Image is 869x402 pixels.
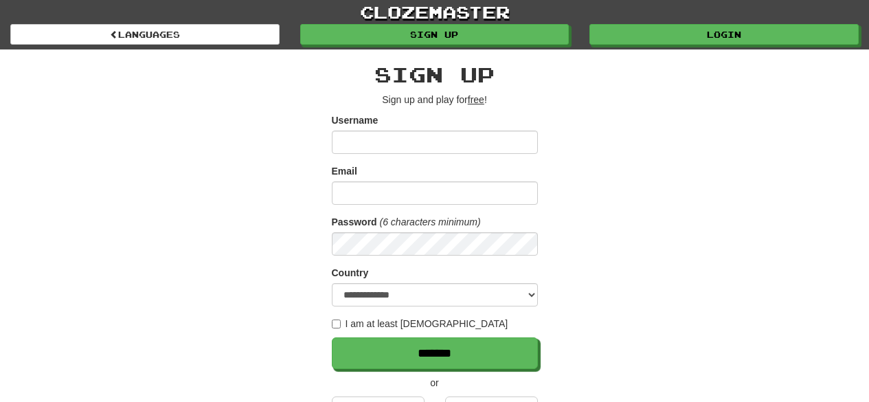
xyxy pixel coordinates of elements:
[332,93,538,107] p: Sign up and play for !
[300,24,569,45] a: Sign up
[468,94,484,105] u: free
[332,164,357,178] label: Email
[332,320,341,328] input: I am at least [DEMOGRAPHIC_DATA]
[589,24,859,45] a: Login
[332,376,538,390] p: or
[332,215,377,229] label: Password
[332,266,369,280] label: Country
[332,63,538,86] h2: Sign up
[380,216,481,227] em: (6 characters minimum)
[332,317,508,331] label: I am at least [DEMOGRAPHIC_DATA]
[332,113,379,127] label: Username
[10,24,280,45] a: Languages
